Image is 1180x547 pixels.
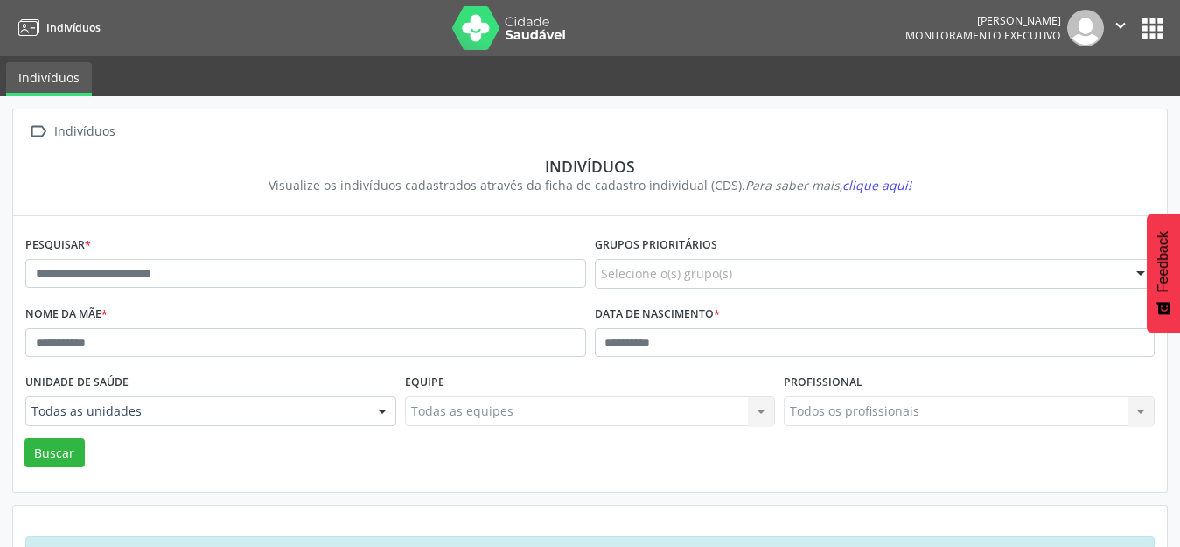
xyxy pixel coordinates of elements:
label: Pesquisar [25,232,91,259]
div: Indivíduos [38,157,1142,176]
a: Indivíduos [12,13,101,42]
span: Todas as unidades [31,403,360,420]
div: Visualize os indivíduos cadastrados através da ficha de cadastro individual (CDS). [38,176,1142,194]
span: Monitoramento Executivo [905,28,1061,43]
i:  [1111,16,1130,35]
span: Indivíduos [46,20,101,35]
span: Feedback [1156,231,1171,292]
i: Para saber mais, [745,177,911,193]
div: [PERSON_NAME] [905,13,1061,28]
button: Feedback - Mostrar pesquisa [1147,214,1180,333]
span: Selecione o(s) grupo(s) [601,264,732,283]
i:  [25,119,51,144]
label: Grupos prioritários [595,232,717,259]
button: Buscar [24,438,85,468]
label: Profissional [784,369,862,396]
button: apps [1137,13,1168,44]
a: Indivíduos [6,62,92,96]
label: Nome da mãe [25,301,108,328]
a:  Indivíduos [25,119,118,144]
label: Data de nascimento [595,301,720,328]
img: img [1067,10,1104,46]
div: Indivíduos [51,119,118,144]
label: Unidade de saúde [25,369,129,396]
button:  [1104,10,1137,46]
label: Equipe [405,369,444,396]
span: clique aqui! [842,177,911,193]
